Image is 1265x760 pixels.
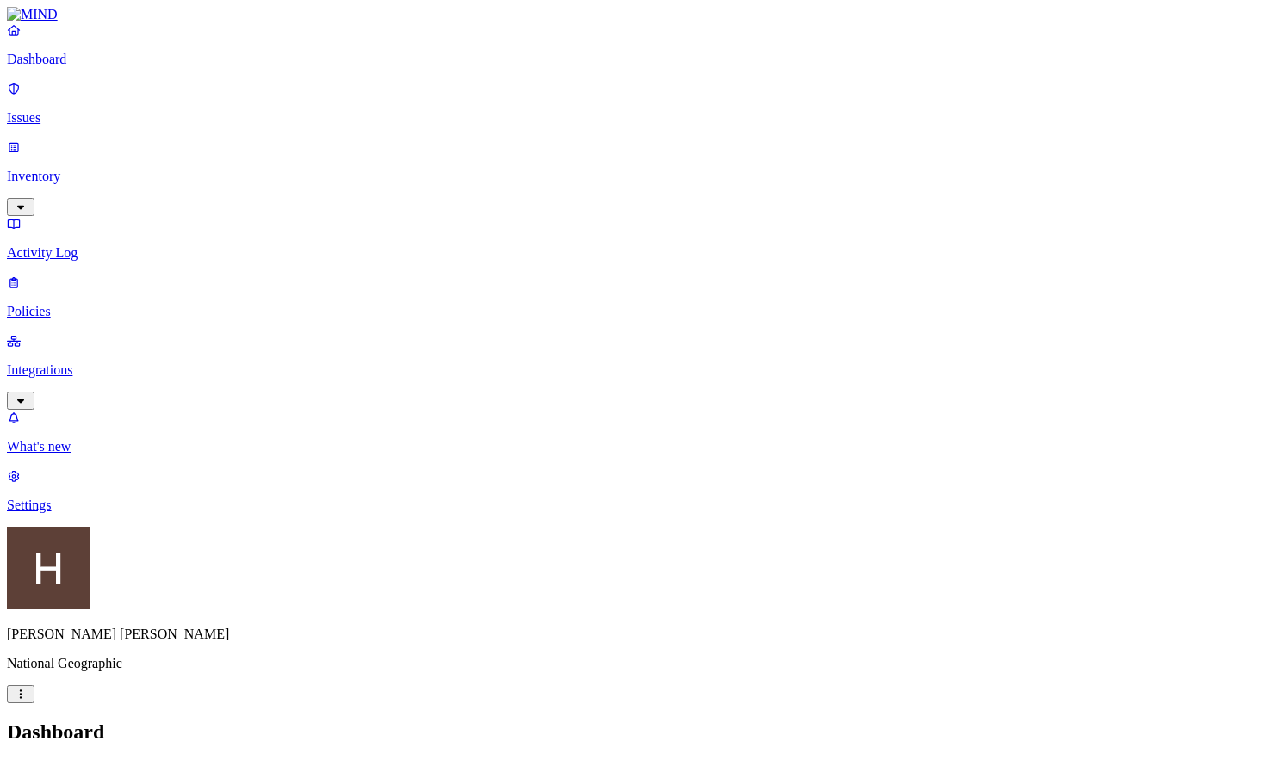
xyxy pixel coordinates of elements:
[7,245,1258,261] p: Activity Log
[7,7,58,22] img: MIND
[7,169,1258,184] p: Inventory
[7,362,1258,378] p: Integrations
[7,81,1258,126] a: Issues
[7,410,1258,454] a: What's new
[7,139,1258,213] a: Inventory
[7,216,1258,261] a: Activity Log
[7,627,1258,642] p: [PERSON_NAME] [PERSON_NAME]
[7,275,1258,319] a: Policies
[7,720,1258,744] h2: Dashboard
[7,304,1258,319] p: Policies
[7,110,1258,126] p: Issues
[7,497,1258,513] p: Settings
[7,22,1258,67] a: Dashboard
[7,439,1258,454] p: What's new
[7,7,1258,22] a: MIND
[7,468,1258,513] a: Settings
[7,52,1258,67] p: Dashboard
[7,527,90,609] img: Henderson Jones
[7,656,1258,671] p: National Geographic
[7,333,1258,407] a: Integrations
